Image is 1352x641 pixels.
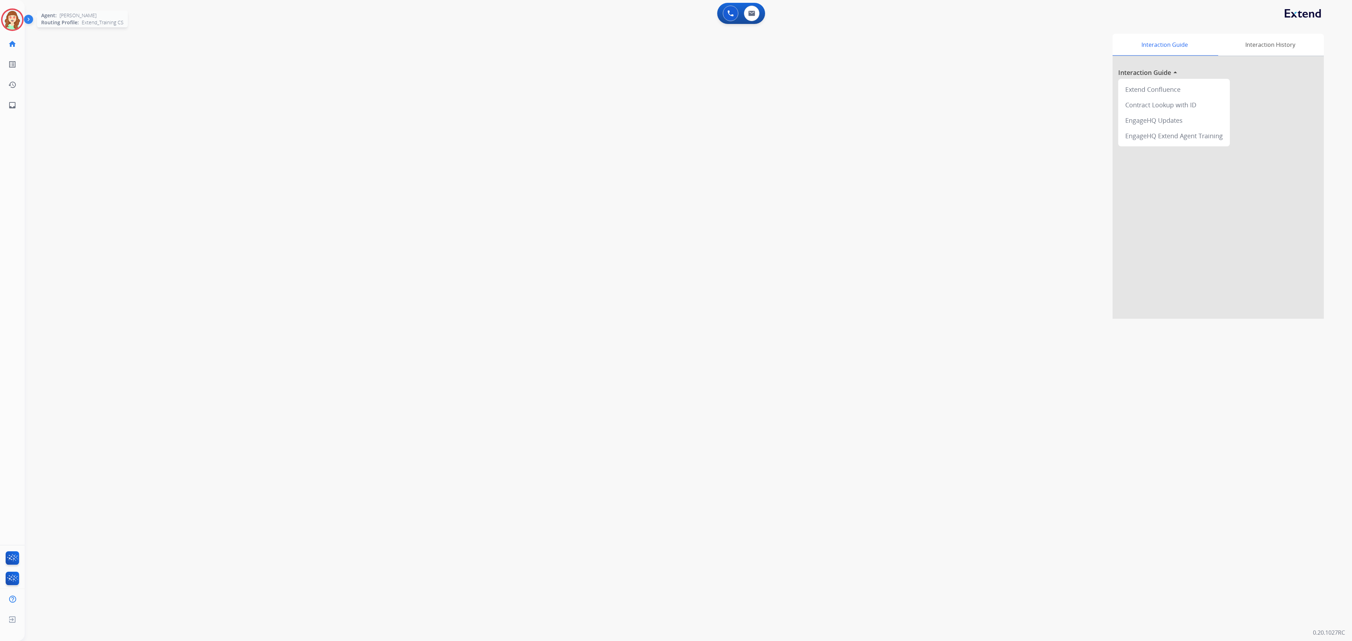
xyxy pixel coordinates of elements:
div: EngageHQ Extend Agent Training [1121,128,1227,144]
mat-icon: inbox [8,101,17,109]
div: Interaction Guide [1113,34,1216,56]
mat-icon: list_alt [8,60,17,69]
span: Routing Profile: [41,19,79,26]
div: Interaction History [1216,34,1324,56]
span: Extend_Training CS [82,19,124,26]
mat-icon: home [8,40,17,48]
div: Extend Confluence [1121,82,1227,97]
span: Agent: [41,12,57,19]
div: Contract Lookup with ID [1121,97,1227,113]
p: 0.20.1027RC [1313,628,1345,637]
div: EngageHQ Updates [1121,113,1227,128]
img: avatar [2,10,22,30]
span: [PERSON_NAME] [60,12,96,19]
mat-icon: history [8,81,17,89]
